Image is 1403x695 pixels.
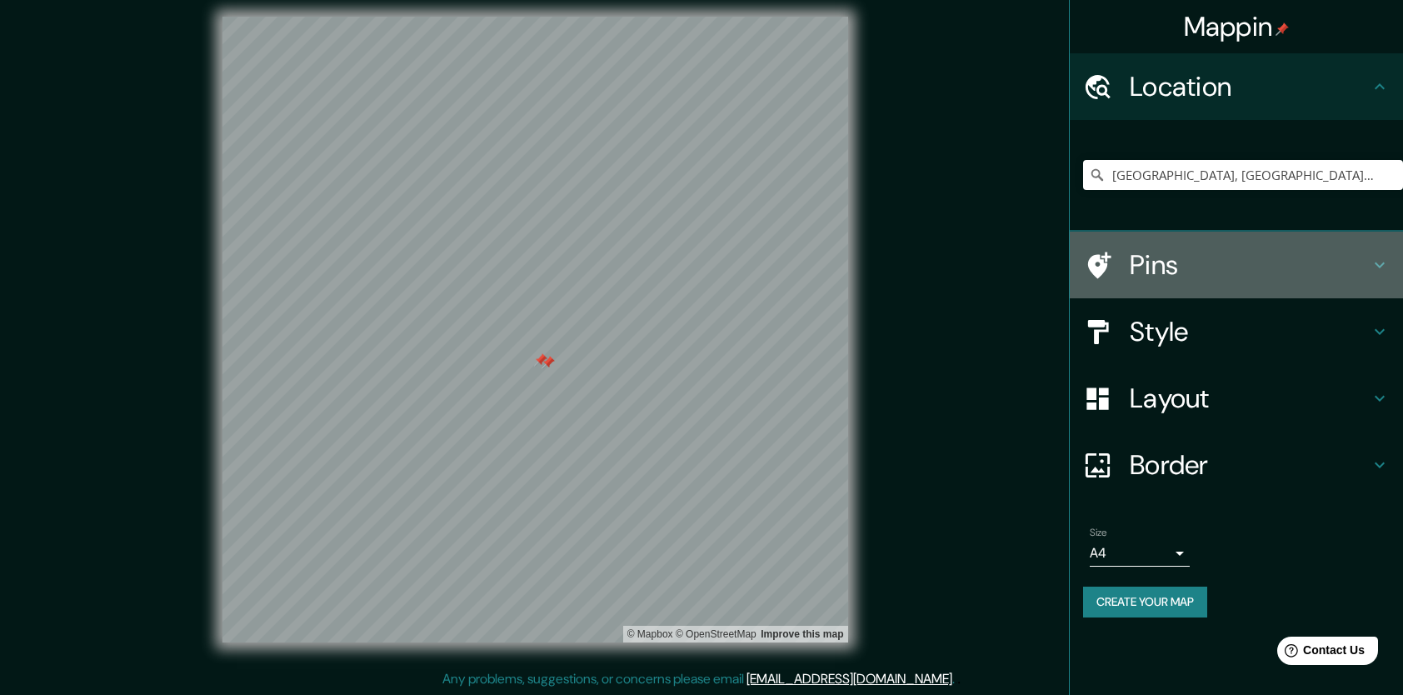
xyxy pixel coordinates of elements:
[1130,382,1370,415] h4: Layout
[1130,70,1370,103] h4: Location
[1070,298,1403,365] div: Style
[955,669,957,689] div: .
[1255,630,1385,677] iframe: Help widget launcher
[1083,160,1403,190] input: Pick your city or area
[1070,432,1403,498] div: Border
[1130,248,1370,282] h4: Pins
[1090,526,1107,540] label: Size
[1130,315,1370,348] h4: Style
[746,670,952,687] a: [EMAIL_ADDRESS][DOMAIN_NAME]
[1130,448,1370,482] h4: Border
[222,17,848,642] canvas: Map
[442,669,955,689] p: Any problems, suggestions, or concerns please email .
[1083,587,1207,617] button: Create your map
[1070,365,1403,432] div: Layout
[1070,53,1403,120] div: Location
[957,669,961,689] div: .
[761,628,843,640] a: Map feedback
[627,628,673,640] a: Mapbox
[1276,22,1289,36] img: pin-icon.png
[1070,232,1403,298] div: Pins
[676,628,756,640] a: OpenStreetMap
[1090,540,1190,567] div: A4
[1184,10,1290,43] h4: Mappin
